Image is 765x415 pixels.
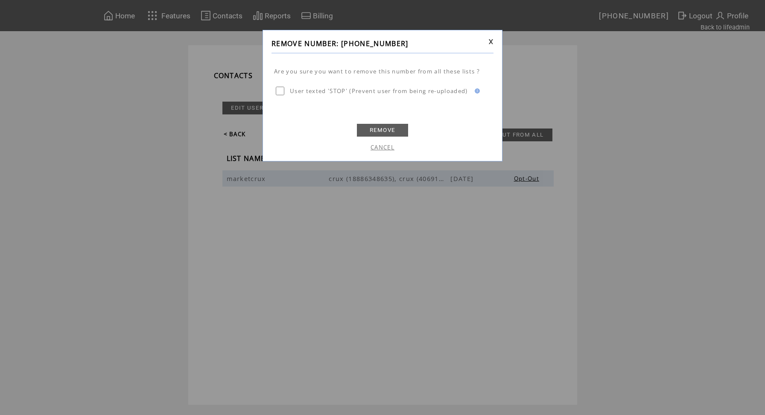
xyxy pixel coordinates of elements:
img: help.gif [472,88,480,94]
span: User texted 'STOP' (Prevent user from being re-uploaded) [290,87,468,95]
a: REMOVE [357,124,408,137]
a: CANCEL [371,143,394,151]
span: REMOVE NUMBER: [PHONE_NUMBER] [272,39,409,48]
span: Are you sure you want to remove this number from all these lists ? [274,67,480,75]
